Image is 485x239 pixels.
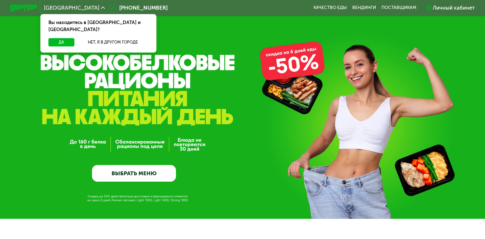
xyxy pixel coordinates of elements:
div: поставщикам [381,5,416,11]
div: Личный кабинет [433,4,475,12]
a: [PHONE_NUMBER] [108,4,168,12]
a: Качество еды [314,5,347,11]
button: Нет, я в другом городе [77,38,148,46]
div: Вы находитесь в [GEOGRAPHIC_DATA] и [GEOGRAPHIC_DATA]? [40,14,156,38]
a: ВЫБРАТЬ МЕНЮ [92,165,176,182]
span: [GEOGRAPHIC_DATA] [44,5,99,11]
a: Вендинги [352,5,376,11]
button: Да [48,38,74,46]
